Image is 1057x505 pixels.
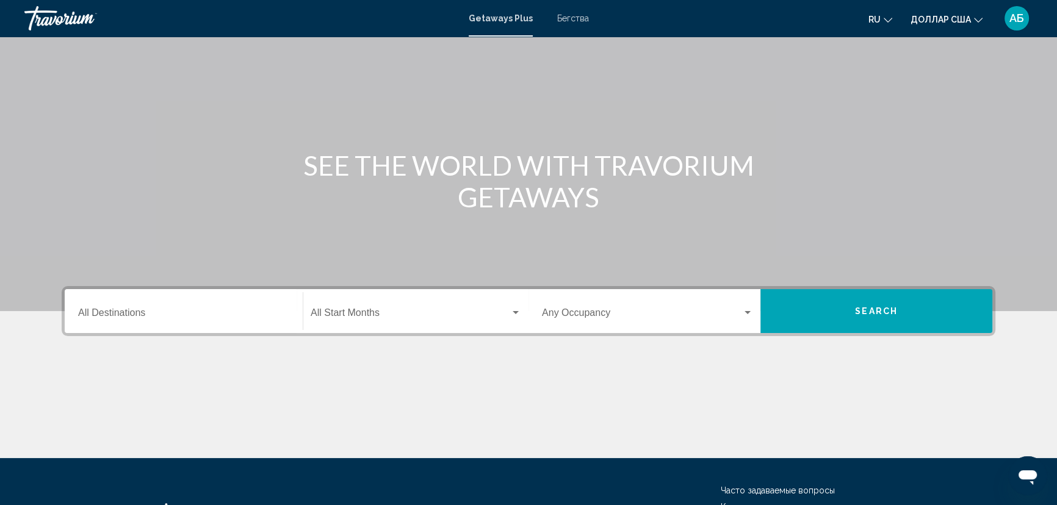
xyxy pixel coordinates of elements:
[557,13,589,23] a: Бегства
[65,289,992,333] div: Виджет поиска
[469,13,533,23] a: Getaways Plus
[300,149,757,213] h1: SEE THE WORLD WITH TRAVORIUM GETAWAYS
[24,6,456,30] a: Травориум
[868,15,881,24] font: ru
[721,485,835,495] a: Часто задаваемые вопросы
[868,10,892,28] button: Изменить язык
[911,15,971,24] font: доллар США
[760,289,992,333] button: Search
[1008,456,1047,495] iframe: Кнопка запуска окна обмена сообщениями
[855,307,898,317] span: Search
[1001,5,1033,31] button: Меню пользователя
[911,10,983,28] button: Изменить валюту
[1009,12,1024,24] font: АБ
